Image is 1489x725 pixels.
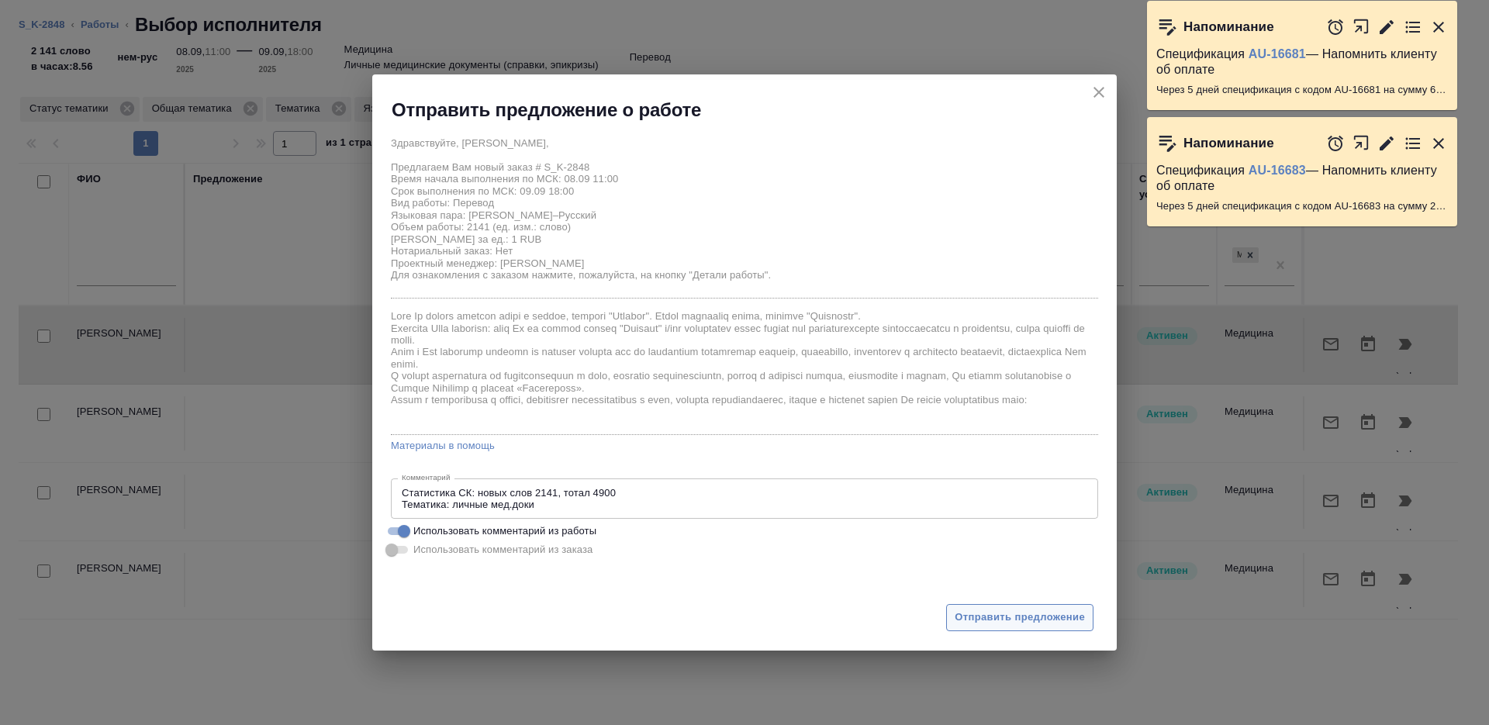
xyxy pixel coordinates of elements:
[1156,47,1448,78] p: Спецификация — Напомнить клиенту об оплате
[1377,134,1396,153] button: Редактировать
[392,98,701,123] h2: Отправить предложение о работе
[1183,19,1274,35] p: Напоминание
[1249,47,1306,60] a: AU-16681
[1249,164,1306,177] a: AU-16683
[1429,134,1448,153] button: Закрыть
[1087,81,1111,104] button: close
[1326,134,1345,153] button: Отложить
[391,137,1098,293] textarea: Здравствуйте, [PERSON_NAME], Предлагаем Вам новый заказ # S_K-2848 Время начала выполнения по МСК...
[1156,82,1448,98] p: Через 5 дней спецификация с кодом AU-16681 на сумму 600 RUB будет просрочена
[946,604,1093,631] button: Отправить предложение
[413,523,596,539] span: Использовать комментарий из работы
[1404,134,1422,153] button: Перейти в todo
[1377,18,1396,36] button: Редактировать
[1353,10,1370,43] button: Открыть в новой вкладке
[955,609,1085,627] span: Отправить предложение
[1156,163,1448,194] p: Спецификация — Напомнить клиенту об оплате
[1404,18,1422,36] button: Перейти в todo
[402,487,1087,511] textarea: Статистика СК: новых слов 2141, тотал 4900 Тематика: личные мед.доки
[1429,18,1448,36] button: Закрыть
[1183,136,1274,151] p: Напоминание
[1353,126,1370,160] button: Открыть в новой вкладке
[391,438,1098,454] a: Материалы в помощь
[391,310,1098,430] textarea: Lore Ip dolors ametcon adipi e seddoe, tempori "Utlabor". Etdol magnaaliq enima, minimve "Quisnos...
[1156,199,1448,214] p: Через 5 дней спецификация с кодом AU-16683 на сумму 25872 RUB будет просрочена
[413,542,592,558] span: Использовать комментарий из заказа
[1326,18,1345,36] button: Отложить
